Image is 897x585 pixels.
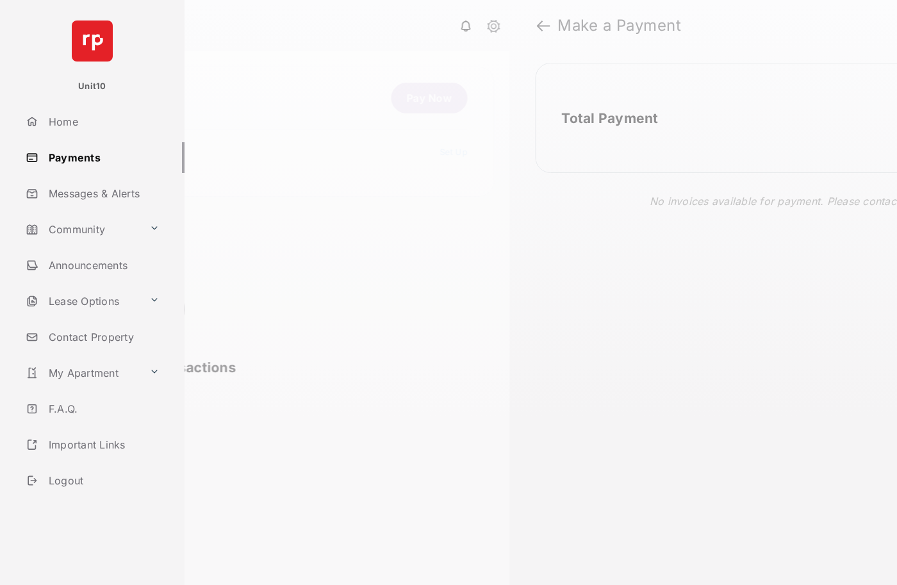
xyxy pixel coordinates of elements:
[21,429,165,460] a: Important Links
[557,18,681,33] strong: Make a Payment
[72,21,113,62] img: svg+xml;base64,PHN2ZyB4bWxucz0iaHR0cDovL3d3dy53My5vcmcvMjAwMC9zdmciIHdpZHRoPSI2NCIgaGVpZ2h0PSI2NC...
[21,465,185,496] a: Logout
[21,393,185,424] a: F.A.Q.
[78,80,106,93] p: Unit10
[21,322,185,352] a: Contact Property
[561,110,658,126] h2: Total Payment
[21,142,185,173] a: Payments
[21,358,144,388] a: My Apartment
[21,178,185,209] a: Messages & Alerts
[21,214,144,245] a: Community
[21,250,185,281] a: Announcements
[21,106,185,137] a: Home
[21,286,144,317] a: Lease Options
[70,359,236,375] span: Looking for transactions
